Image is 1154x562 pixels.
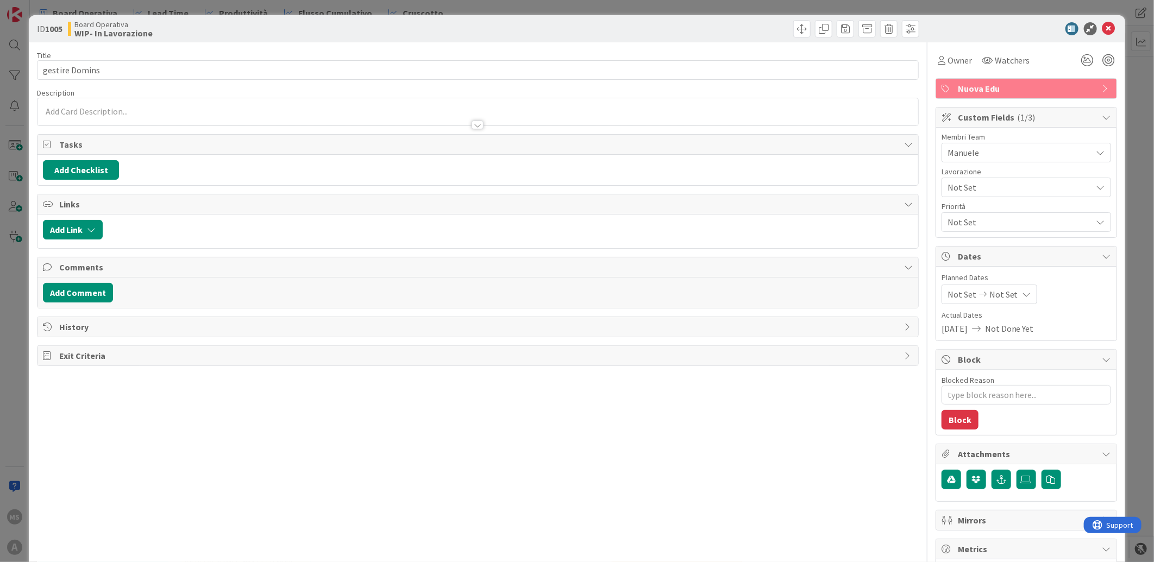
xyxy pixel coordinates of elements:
button: Block [942,410,979,430]
span: Actual Dates [942,310,1111,321]
div: Priorità [942,203,1111,210]
label: Blocked Reason [942,375,994,385]
span: Attachments [958,447,1097,460]
span: Board Operativa [74,20,153,29]
span: Comments [59,261,899,274]
span: Mirrors [958,514,1097,527]
span: Not Set [948,180,1087,195]
label: Title [37,50,51,60]
span: Planned Dates [942,272,1111,283]
button: Add Comment [43,283,113,302]
span: Watchers [995,54,1030,67]
b: 1005 [45,23,62,34]
span: Custom Fields [958,111,1097,124]
span: Links [59,198,899,211]
b: WIP- In Lavorazione [74,29,153,37]
span: ( 1/3 ) [1018,112,1036,123]
span: Manuele [948,146,1092,159]
span: [DATE] [942,322,968,335]
span: Nuova Edu [958,82,1097,95]
span: Metrics [958,542,1097,555]
span: Support [23,2,49,15]
span: Not Set [948,216,1092,229]
span: Exit Criteria [59,349,899,362]
button: Add Checklist [43,160,119,180]
div: Membri Team [942,133,1111,141]
span: Not Set [989,288,1018,301]
div: Lavorazione [942,168,1111,175]
span: Tasks [59,138,899,151]
span: History [59,320,899,333]
span: Dates [958,250,1097,263]
input: type card name here... [37,60,919,80]
span: ID [37,22,62,35]
span: Not Done Yet [985,322,1034,335]
span: Not Set [948,288,976,301]
button: Add Link [43,220,103,239]
span: Description [37,88,74,98]
span: Owner [948,54,972,67]
span: Block [958,353,1097,366]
